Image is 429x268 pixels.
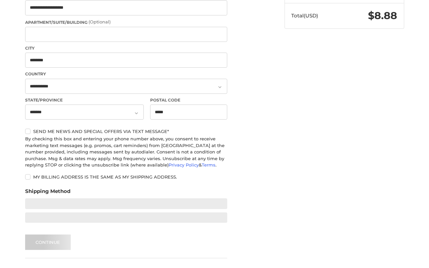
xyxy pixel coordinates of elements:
label: State/Province [25,97,144,103]
div: By checking this box and entering your phone number above, you consent to receive marketing text ... [25,136,227,169]
span: Total (USD) [291,12,318,19]
label: Country [25,71,227,77]
span: $8.88 [368,9,397,22]
a: Privacy Policy [169,162,199,167]
small: (Optional) [88,19,111,24]
label: My billing address is the same as my shipping address. [25,174,227,180]
label: Postal Code [150,97,227,103]
label: City [25,45,227,51]
legend: Shipping Method [25,188,70,198]
label: Send me news and special offers via text message* [25,129,227,134]
button: Continue [25,234,71,250]
a: Terms [202,162,216,167]
label: Apartment/Suite/Building [25,19,227,25]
